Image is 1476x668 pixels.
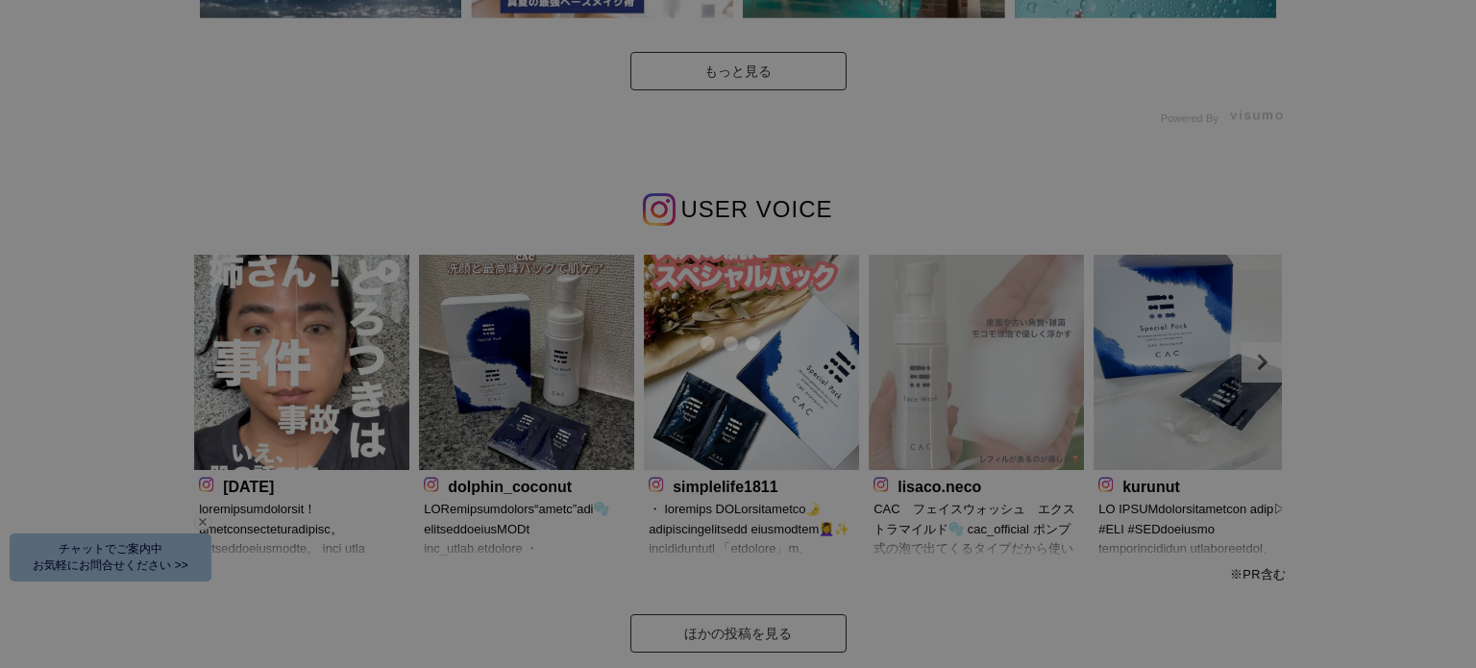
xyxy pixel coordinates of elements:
[649,500,854,561] p: ・ loremips DOLorsitametco🌛 adipiscingelitsedd eiusmodtem💆‍♀️✨ incididuntutl 「etdolore」m、aliquaen💡...
[1242,342,1282,383] a: Next
[1098,475,1304,495] p: kurunut
[649,475,854,495] p: simplelife1811
[1098,500,1304,561] p: LO IPSUMdolorsitametcon adip▷ #ELI #SEDdoeiusmo temporincididun utlaboreetdol、MAGnaaliqu enimadmi...
[199,475,405,495] p: [DATE]
[194,255,409,470] img: Photo by 9.11.21
[869,255,1084,470] img: Photo by lisaco.neco
[644,255,859,470] img: Photo by simplelife1811
[1230,567,1287,581] span: ※PR含む
[630,614,847,653] a: ほかの投稿を見る
[1094,255,1309,470] img: Photo by kurunut
[873,500,1079,561] p: CAC フェイスウォッシュ エクストラマイルド🫧 cac_official ポンプ式の泡で出てくるタイプだから使いやすい🫧 皮脂や古い角質、雑菌などをモコモコ泡で優しく浮かしてくる感じ🤍 ほんと...
[873,475,1079,495] p: lisaco.neco
[424,500,629,561] p: LORemipsumdolors“ametc”adi🫧 elitseddoeiusMODt inc_utlab.etdolore ・MAGnaaliquaenimadmini veniamqui...
[1161,112,1218,124] span: Powered By
[630,52,847,90] a: もっと見る
[419,255,634,470] img: Photo by dolphin_coconut
[424,475,629,495] p: dolphin_coconut
[680,196,832,222] span: USER VOICE
[1230,110,1283,120] img: visumo
[643,193,676,226] img: インスタグラムのロゴ
[199,500,405,561] p: loremipsumdolorsit！ ametconsecteturadipisc。 elitseddoeiusmodte。 inci utla etdoloremagnaaliquaenim...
